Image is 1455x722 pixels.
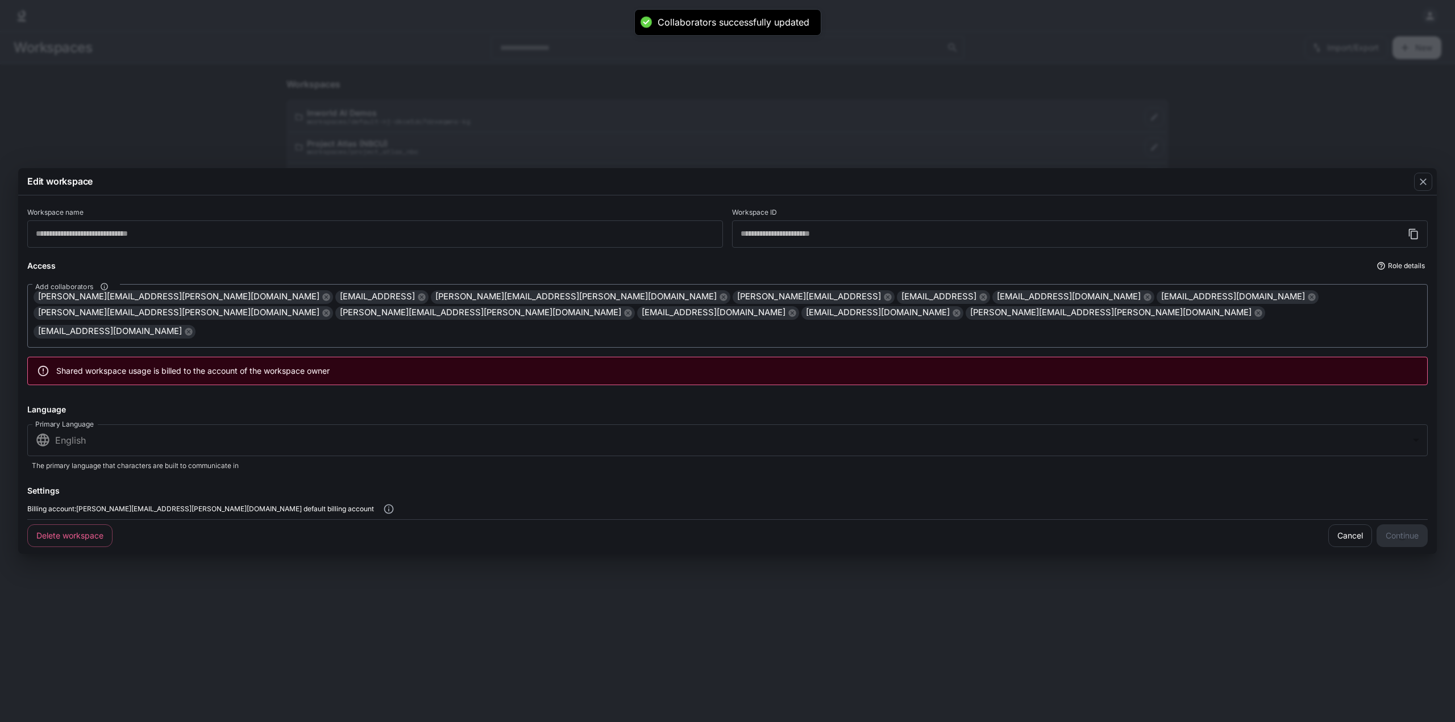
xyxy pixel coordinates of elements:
[34,290,333,304] div: [PERSON_NAME][EMAIL_ADDRESS][PERSON_NAME][DOMAIN_NAME]
[658,16,809,28] div: Collaborators successfully updated
[27,209,84,216] p: Workspace name
[1157,290,1309,303] span: [EMAIL_ADDRESS][DOMAIN_NAME]
[966,306,1256,319] span: [PERSON_NAME][EMAIL_ADDRESS][PERSON_NAME][DOMAIN_NAME]
[335,290,419,303] span: [EMAIL_ADDRESS]
[897,290,981,303] span: [EMAIL_ADDRESS]
[897,290,990,304] div: [EMAIL_ADDRESS]
[732,209,1428,248] div: Workspace ID cannot be changed
[32,461,1423,471] p: The primary language that characters are built to communicate in
[34,306,324,319] span: [PERSON_NAME][EMAIL_ADDRESS][PERSON_NAME][DOMAIN_NAME]
[35,419,94,429] label: Primary Language
[1157,290,1319,304] div: [EMAIL_ADDRESS][DOMAIN_NAME]
[335,306,626,319] span: [PERSON_NAME][EMAIL_ADDRESS][PERSON_NAME][DOMAIN_NAME]
[27,174,93,188] p: Edit workspace
[34,290,324,303] span: [PERSON_NAME][EMAIL_ADDRESS][PERSON_NAME][DOMAIN_NAME]
[35,282,93,291] span: Add collaborators
[97,279,112,294] button: Add collaborators
[34,306,333,320] div: [PERSON_NAME][EMAIL_ADDRESS][PERSON_NAME][DOMAIN_NAME]
[34,325,186,338] span: [EMAIL_ADDRESS][DOMAIN_NAME]
[27,260,56,272] p: Access
[27,503,374,515] span: Billing account: [PERSON_NAME][EMAIL_ADDRESS][PERSON_NAME][DOMAIN_NAME] default billing account
[801,306,963,320] div: [EMAIL_ADDRESS][DOMAIN_NAME]
[637,306,790,319] span: [EMAIL_ADDRESS][DOMAIN_NAME]
[34,325,196,339] div: [EMAIL_ADDRESS][DOMAIN_NAME]
[801,306,954,319] span: [EMAIL_ADDRESS][DOMAIN_NAME]
[27,403,66,415] p: Language
[1328,524,1372,547] a: Cancel
[1375,257,1428,275] button: Role details
[56,361,330,381] div: Shared workspace usage is billed to the account of the workspace owner
[335,306,635,320] div: [PERSON_NAME][EMAIL_ADDRESS][PERSON_NAME][DOMAIN_NAME]
[55,433,1410,447] p: English
[733,290,895,304] div: [PERSON_NAME][EMAIL_ADDRESS]
[732,209,777,216] p: Workspace ID
[637,306,799,320] div: [EMAIL_ADDRESS][DOMAIN_NAME]
[431,290,721,303] span: [PERSON_NAME][EMAIL_ADDRESS][PERSON_NAME][DOMAIN_NAME]
[431,290,730,304] div: [PERSON_NAME][EMAIL_ADDRESS][PERSON_NAME][DOMAIN_NAME]
[992,290,1145,303] span: [EMAIL_ADDRESS][DOMAIN_NAME]
[966,306,1265,320] div: [PERSON_NAME][EMAIL_ADDRESS][PERSON_NAME][DOMAIN_NAME]
[27,485,60,496] p: Settings
[335,290,429,304] div: [EMAIL_ADDRESS]
[733,290,886,303] span: [PERSON_NAME][EMAIL_ADDRESS]
[992,290,1154,304] div: [EMAIL_ADDRESS][DOMAIN_NAME]
[27,524,113,547] button: Delete workspace
[27,423,1428,457] div: English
